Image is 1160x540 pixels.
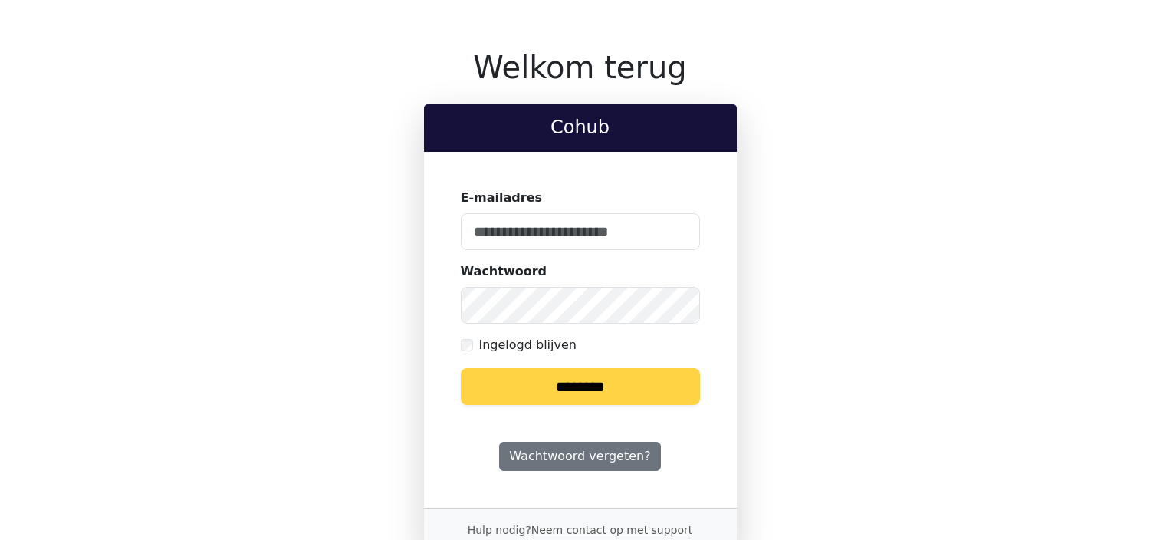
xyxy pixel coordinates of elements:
a: Wachtwoord vergeten? [499,442,660,471]
h2: Cohub [436,117,725,139]
small: Hulp nodig? [468,524,693,536]
label: Ingelogd blijven [479,336,577,354]
label: E-mailadres [461,189,543,207]
h1: Welkom terug [424,49,737,86]
a: Neem contact op met support [531,524,692,536]
label: Wachtwoord [461,262,547,281]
